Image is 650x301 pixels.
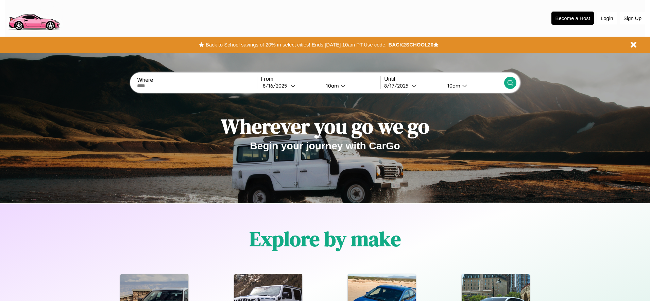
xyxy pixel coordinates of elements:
button: 10am [321,82,380,89]
button: Become a Host [551,12,594,25]
label: Where [137,77,257,83]
b: BACK2SCHOOL20 [388,42,433,48]
label: Until [384,76,504,82]
button: Sign Up [620,12,645,24]
h1: Explore by make [250,225,401,253]
div: 8 / 17 / 2025 [384,82,412,89]
label: From [261,76,380,82]
button: Login [597,12,617,24]
button: Back to School savings of 20% in select cities! Ends [DATE] 10am PT.Use code: [204,40,388,50]
button: 10am [442,82,504,89]
div: 10am [444,82,462,89]
div: 10am [323,82,341,89]
button: 8/16/2025 [261,82,321,89]
div: 8 / 16 / 2025 [263,82,290,89]
img: logo [5,3,63,32]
